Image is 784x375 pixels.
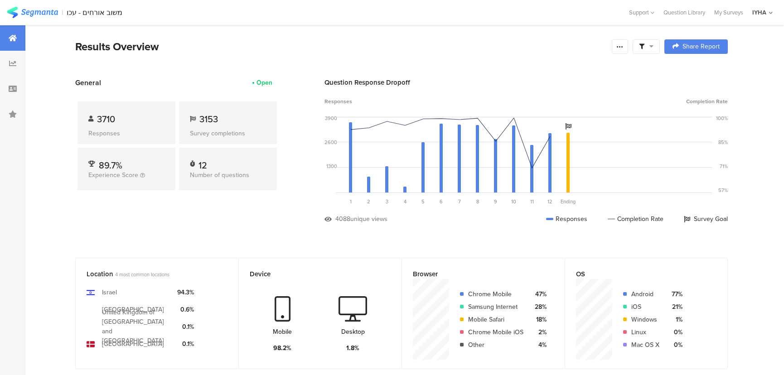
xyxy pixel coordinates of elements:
[350,214,387,224] div: unique views
[511,198,516,205] span: 10
[198,159,207,168] div: 12
[468,302,523,312] div: Samsung Internet
[631,315,659,324] div: Windows
[324,97,352,106] span: Responses
[177,322,194,332] div: 0.1%
[440,198,443,205] span: 6
[710,8,748,17] a: My Surveys
[102,308,170,346] div: United Kingdom of [GEOGRAPHIC_DATA] and [GEOGRAPHIC_DATA]
[404,198,407,205] span: 4
[75,77,101,88] span: General
[273,343,291,353] div: 98.2%
[102,305,164,314] div: [GEOGRAPHIC_DATA]
[667,302,682,312] div: 21%
[324,77,728,87] div: Question Response Dropoff
[250,269,376,279] div: Device
[631,302,659,312] div: iOS
[75,38,607,55] div: Results Overview
[565,123,571,130] i: Survey Goal
[667,327,682,337] div: 0%
[631,327,659,337] div: Linux
[7,7,58,18] img: segmanta logo
[97,112,115,126] span: 3710
[686,97,728,106] span: Completion Rate
[531,302,547,312] div: 28%
[190,129,266,138] div: Survey completions
[468,340,523,350] div: Other
[720,163,728,170] div: 71%
[102,339,164,349] div: [GEOGRAPHIC_DATA]
[667,340,682,350] div: 0%
[62,7,63,18] div: |
[667,315,682,324] div: 1%
[67,8,122,17] div: משוב אורחים - עכו
[629,5,654,19] div: Support
[716,115,728,122] div: 100%
[752,8,766,17] div: IYHA
[667,289,682,299] div: 77%
[631,340,659,350] div: Mac OS X
[531,289,547,299] div: 47%
[718,139,728,146] div: 85%
[684,214,728,224] div: Survey Goal
[421,198,425,205] span: 5
[350,198,352,205] span: 1
[547,198,552,205] span: 12
[190,170,249,180] span: Number of questions
[718,187,728,194] div: 57%
[326,163,337,170] div: 1300
[682,43,720,50] span: Share Report
[177,288,194,297] div: 94.3%
[413,269,539,279] div: Browser
[546,214,587,224] div: Responses
[468,289,523,299] div: Chrome Mobile
[608,214,663,224] div: Completion Rate
[88,129,165,138] div: Responses
[468,315,523,324] div: Mobile Safari
[631,289,659,299] div: Android
[531,340,547,350] div: 4%
[341,327,365,337] div: Desktop
[256,78,272,87] div: Open
[324,139,337,146] div: 2600
[468,327,523,337] div: Chrome Mobile iOS
[494,198,497,205] span: 9
[386,198,388,205] span: 3
[530,198,534,205] span: 11
[87,269,213,279] div: Location
[559,198,577,205] div: Ending
[346,343,359,353] div: 1.8%
[531,315,547,324] div: 18%
[273,327,292,337] div: Mobile
[576,269,702,279] div: OS
[325,115,337,122] div: 3900
[177,339,194,349] div: 0.1%
[102,288,117,297] div: Israel
[367,198,370,205] span: 2
[88,170,138,180] span: Experience Score
[458,198,461,205] span: 7
[335,214,350,224] div: 4088
[115,271,169,278] span: 4 most common locations
[531,327,547,337] div: 2%
[659,8,710,17] a: Question Library
[99,159,122,172] span: 89.7%
[177,305,194,314] div: 0.6%
[199,112,218,126] span: 3153
[476,198,479,205] span: 8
